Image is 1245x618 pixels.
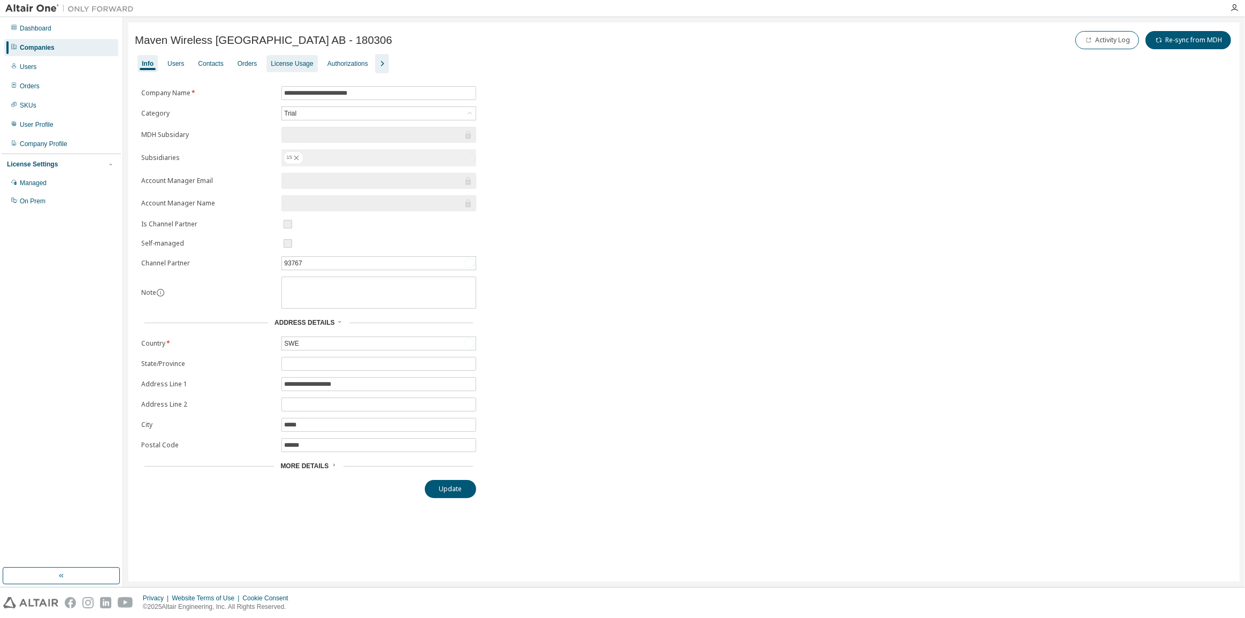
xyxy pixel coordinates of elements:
[271,59,313,68] div: License Usage
[141,441,275,449] label: Postal Code
[143,594,172,602] div: Privacy
[282,338,300,349] div: SWE
[5,3,139,14] img: Altair One
[141,339,275,348] label: Country
[280,462,329,470] span: More Details
[135,34,392,47] span: Maven Wireless [GEOGRAPHIC_DATA] AB - 180306
[20,179,47,187] div: Managed
[3,597,58,608] img: altair_logo.svg
[282,337,476,350] div: SWE
[142,59,154,68] div: Info
[141,154,275,162] label: Subsidiaries
[141,89,275,97] label: Company Name
[282,257,476,270] div: 93767
[425,480,476,498] button: Update
[141,177,275,185] label: Account Manager Email
[20,24,51,33] div: Dashboard
[20,43,55,52] div: Companies
[7,160,58,169] div: License Settings
[65,597,76,608] img: facebook.svg
[167,59,184,68] div: Users
[284,151,303,164] div: 15
[20,120,54,129] div: User Profile
[141,259,275,268] label: Channel Partner
[1075,31,1139,49] button: Activity Log
[172,594,242,602] div: Website Terms of Use
[20,82,40,90] div: Orders
[141,400,275,409] label: Address Line 2
[282,257,303,269] div: 93767
[242,594,294,602] div: Cookie Consent
[282,108,298,119] div: Trial
[82,597,94,608] img: instagram.svg
[141,220,275,228] label: Is Channel Partner
[141,288,156,297] label: Note
[100,597,111,608] img: linkedin.svg
[141,109,275,118] label: Category
[143,602,295,612] p: © 2025 Altair Engineering, Inc. All Rights Reserved.
[141,360,275,368] label: State/Province
[20,197,45,205] div: On Prem
[20,140,67,148] div: Company Profile
[20,101,36,110] div: SKUs
[141,131,275,139] label: MDH Subsidary
[1145,31,1231,49] button: Re-sync from MDH
[282,107,476,120] div: Trial
[141,199,275,208] label: Account Manager Name
[20,63,36,71] div: Users
[281,149,476,166] div: 15
[141,380,275,388] label: Address Line 1
[118,597,133,608] img: youtube.svg
[141,239,275,248] label: Self-managed
[238,59,257,68] div: Orders
[327,59,368,68] div: Authorizations
[274,319,334,326] span: Address Details
[141,421,275,429] label: City
[156,288,165,297] button: information
[198,59,223,68] div: Contacts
